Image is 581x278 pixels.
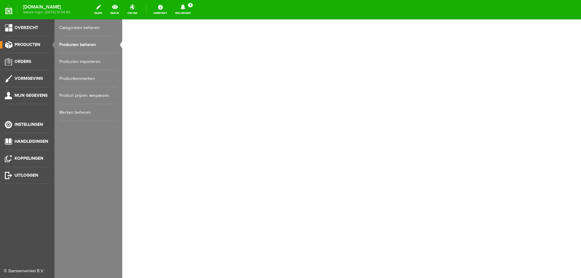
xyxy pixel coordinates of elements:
a: Producten beheren [59,36,117,53]
span: Handleidingen [15,139,48,144]
a: bekijk [107,3,123,16]
a: wijzig [90,3,106,16]
span: Mijn gegevens [15,93,48,98]
a: Assistent [150,3,171,16]
span: laatste login: [DATE] 12:04:50 [23,11,70,14]
span: Overzicht [15,25,38,30]
span: Producten [15,42,40,47]
a: Categorieën beheren [59,19,117,36]
a: Merken beheren [59,104,117,121]
span: 4 [188,3,193,7]
a: Product prijzen aanpassen [59,87,117,104]
strong: [DOMAIN_NAME] [23,5,70,9]
a: Meldingen4 [172,3,194,16]
a: Producten importeren [59,53,117,70]
a: online [124,3,141,16]
span: Instellingen [15,122,43,127]
span: Koppelingen [15,156,43,161]
span: Orders [15,59,31,64]
a: Productkenmerken [59,70,117,87]
span: Vormgeving [15,76,43,81]
div: © Starteenwinkel B.V. [4,268,46,274]
span: Uitloggen [15,173,38,178]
